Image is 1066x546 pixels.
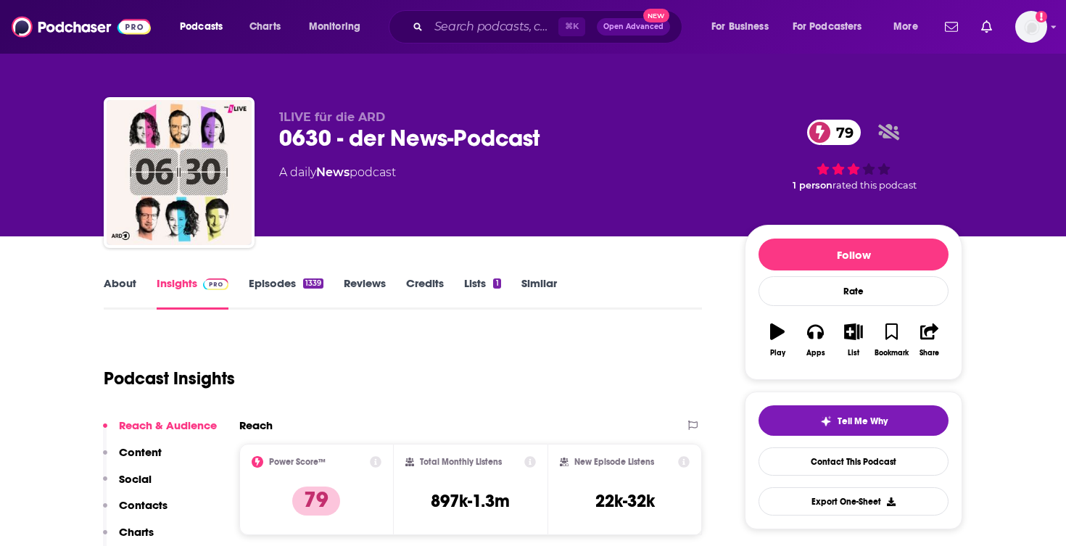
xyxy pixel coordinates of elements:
a: Contact This Podcast [759,447,949,476]
span: Logged in as HannahCR [1015,11,1047,43]
input: Search podcasts, credits, & more... [429,15,558,38]
h2: Total Monthly Listens [420,457,502,467]
button: Show profile menu [1015,11,1047,43]
button: Open AdvancedNew [597,18,670,36]
p: Social [119,472,152,486]
img: tell me why sparkle [820,415,832,427]
a: Episodes1339 [249,276,323,310]
a: Show notifications dropdown [975,15,998,39]
span: rated this podcast [832,180,917,191]
button: open menu [170,15,241,38]
button: open menu [783,15,883,38]
span: For Podcasters [793,17,862,37]
p: Content [119,445,162,459]
span: ⌘ K [558,17,585,36]
h2: New Episode Listens [574,457,654,467]
h2: Power Score™ [269,457,326,467]
span: Podcasts [180,17,223,37]
button: open menu [701,15,787,38]
a: Similar [521,276,557,310]
div: List [848,349,859,357]
button: Social [103,472,152,499]
img: 0630 - der News-Podcast [107,100,252,245]
button: Follow [759,239,949,270]
p: Reach & Audience [119,418,217,432]
div: Bookmark [875,349,909,357]
span: 1LIVE für die ARD [279,110,385,124]
button: Contacts [103,498,168,525]
a: Charts [240,15,289,38]
p: 79 [292,487,340,516]
div: 1 [493,278,500,289]
a: News [316,165,350,179]
a: About [104,276,136,310]
div: Search podcasts, credits, & more... [402,10,696,44]
h3: 897k-1.3m [431,490,510,512]
a: Reviews [344,276,386,310]
button: Reach & Audience [103,418,217,445]
button: List [835,314,872,366]
span: New [643,9,669,22]
span: Tell Me Why [838,415,888,427]
button: Bookmark [872,314,910,366]
button: Export One-Sheet [759,487,949,516]
a: Lists1 [464,276,500,310]
span: Open Advanced [603,23,664,30]
div: A daily podcast [279,164,396,181]
div: Share [920,349,939,357]
a: Credits [406,276,444,310]
div: Apps [806,349,825,357]
span: 1 person [793,180,832,191]
svg: Add a profile image [1036,11,1047,22]
button: Apps [796,314,834,366]
span: For Business [711,17,769,37]
button: open menu [299,15,379,38]
img: User Profile [1015,11,1047,43]
div: Rate [759,276,949,306]
span: Monitoring [309,17,360,37]
div: 1339 [303,278,323,289]
h1: Podcast Insights [104,368,235,389]
button: Share [911,314,949,366]
h3: 22k-32k [595,490,655,512]
div: 79 1 personrated this podcast [745,110,962,200]
img: Podchaser - Follow, Share and Rate Podcasts [12,13,151,41]
a: InsightsPodchaser Pro [157,276,228,310]
p: Contacts [119,498,168,512]
img: Podchaser Pro [203,278,228,290]
button: open menu [883,15,936,38]
a: Show notifications dropdown [939,15,964,39]
span: Charts [249,17,281,37]
button: Play [759,314,796,366]
span: More [893,17,918,37]
div: Play [770,349,785,357]
p: Charts [119,525,154,539]
h2: Reach [239,418,273,432]
button: Content [103,445,162,472]
span: 79 [822,120,861,145]
a: 79 [807,120,861,145]
button: tell me why sparkleTell Me Why [759,405,949,436]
